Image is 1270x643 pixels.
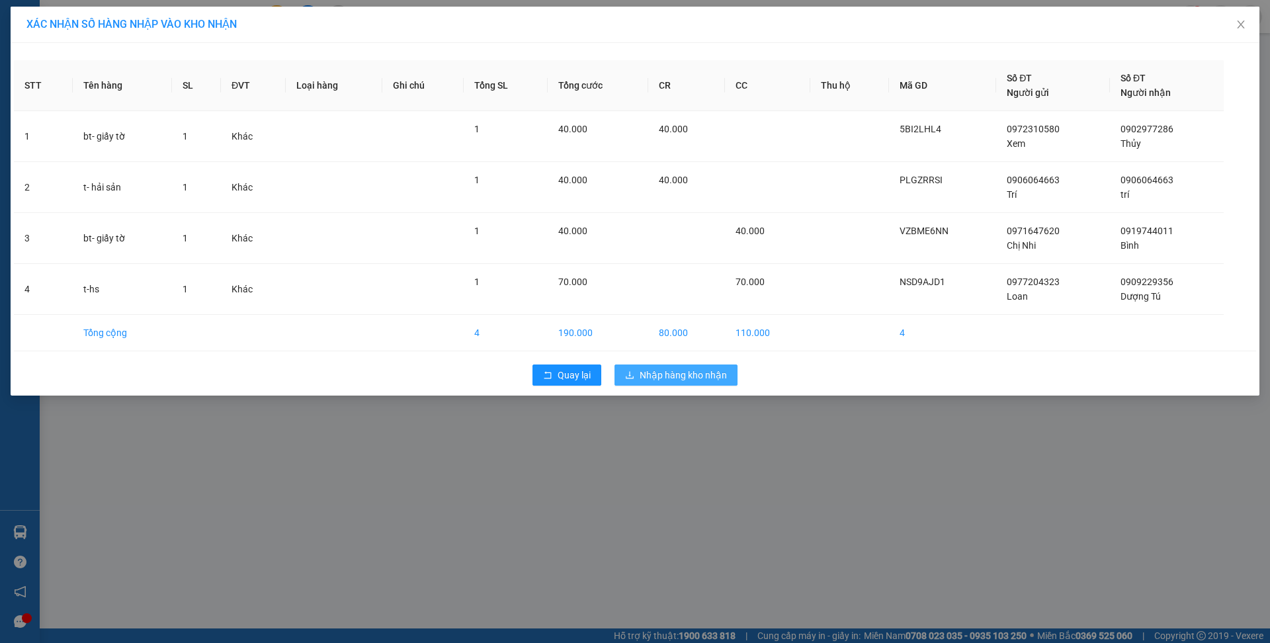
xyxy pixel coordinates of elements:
td: bt- giấy tờ [73,111,172,162]
span: Quay lại [558,368,591,382]
span: Loan [1007,291,1028,302]
span: download [625,370,634,381]
td: bt- giấy tờ [73,213,172,264]
span: Số ĐT [1121,73,1146,83]
span: 1 [474,124,480,134]
td: Khác [221,162,286,213]
th: SL [172,60,221,111]
span: 70.000 [736,277,765,287]
span: Chị Nhi [1007,240,1036,251]
th: Ghi chú [382,60,464,111]
span: 40.000 [558,124,587,134]
span: 0906064663 [1007,175,1060,185]
td: Tổng cộng [73,315,172,351]
span: 33 Bác Ái, P Phước Hội, TX Lagi [5,46,62,84]
span: 0906064663 [1121,175,1173,185]
span: Xem [1007,138,1025,149]
span: 1 [474,175,480,185]
span: 1 [183,182,188,193]
th: Tổng cước [548,60,648,111]
td: 110.000 [725,315,810,351]
span: 40.000 [558,226,587,236]
span: Trí [1007,189,1017,200]
td: Khác [221,111,286,162]
span: 0902977286 [1121,124,1173,134]
td: Khác [221,264,286,315]
td: Khác [221,213,286,264]
span: 1 [183,131,188,142]
td: 2 [14,162,73,213]
button: downloadNhập hàng kho nhận [614,364,738,386]
span: XÁC NHẬN SỐ HÀNG NHẬP VÀO KHO NHẬN [26,18,237,30]
td: 1 [14,111,73,162]
span: Người nhận [1121,87,1171,98]
span: Dượng Tú [1121,291,1161,302]
td: 80.000 [648,315,726,351]
button: Close [1222,7,1259,44]
span: 70.000 [558,277,587,287]
th: Loại hàng [286,60,382,111]
span: 1 [474,226,480,236]
span: 1 [474,277,480,287]
span: Số ĐT [1007,73,1032,83]
span: Người gửi [1007,87,1049,98]
span: 5BI2LHL4 [900,124,941,134]
span: 0977204323 [1007,277,1060,287]
span: 40.000 [736,226,765,236]
span: trí [1121,189,1129,200]
td: 4 [14,264,73,315]
span: 40.000 [558,175,587,185]
td: t- hải sản [73,162,172,213]
td: 4 [464,315,548,351]
span: close [1236,19,1246,30]
span: 1 [183,233,188,243]
th: Tổng SL [464,60,548,111]
td: 190.000 [548,315,648,351]
button: rollbackQuay lại [532,364,601,386]
span: FZCKTH4W [101,23,165,38]
span: 0919744011 [1121,226,1173,236]
td: t-hs [73,264,172,315]
th: CR [648,60,726,111]
th: Thu hộ [810,60,888,111]
span: PLGZRRSI [900,175,943,185]
td: 3 [14,213,73,264]
th: Tên hàng [73,60,172,111]
span: 40.000 [659,175,688,185]
span: Nhập hàng kho nhận [640,368,727,382]
span: Bình [1121,240,1139,251]
strong: Nhà xe Mỹ Loan [5,5,66,42]
span: 1 [183,284,188,294]
span: 0972310580 [1007,124,1060,134]
th: Mã GD [889,60,997,111]
td: 4 [889,315,997,351]
th: CC [725,60,810,111]
span: VZBME6NN [900,226,949,236]
span: 40.000 [659,124,688,134]
span: Thủy [1121,138,1141,149]
span: 0971647620 [1007,226,1060,236]
span: 0968278298 [5,86,65,99]
span: NSD9AJD1 [900,277,945,287]
th: ĐVT [221,60,286,111]
th: STT [14,60,73,111]
span: rollback [543,370,552,381]
span: 0909229356 [1121,277,1173,287]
